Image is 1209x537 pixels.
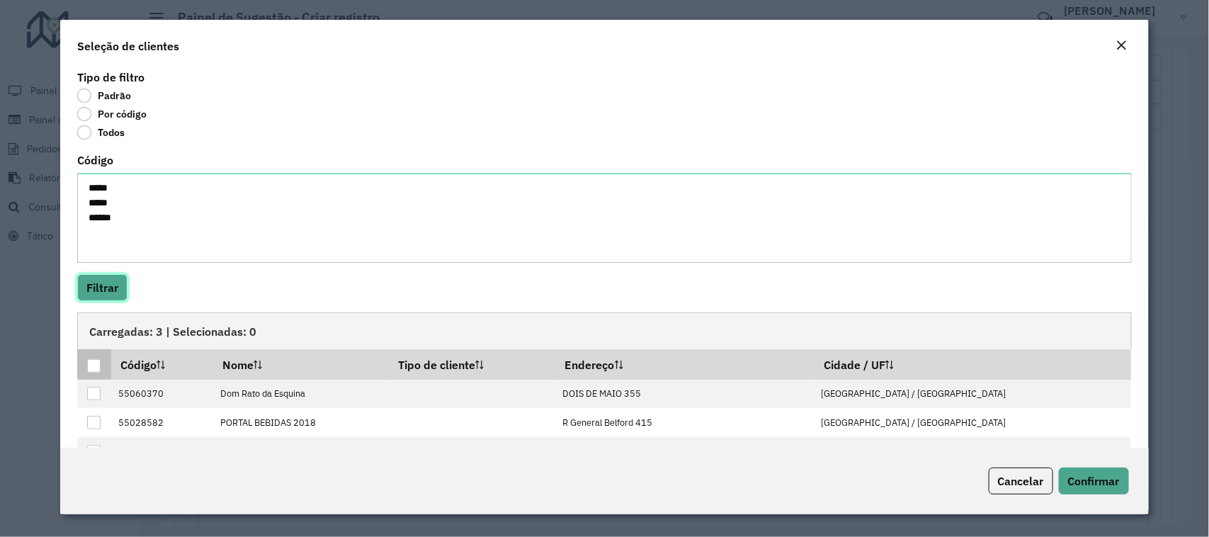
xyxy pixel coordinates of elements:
td: [PERSON_NAME] FE [212,437,388,466]
td: [GEOGRAPHIC_DATA] / [GEOGRAPHIC_DATA] [814,380,1131,409]
td: Dom Rato da Esquina [212,380,388,409]
label: Código [77,152,113,169]
label: Padrão [77,89,131,103]
td: R General Belford 415 [555,408,814,437]
th: Endereço [555,349,814,379]
th: Cidade / UF [814,349,1131,379]
td: PORTAL BEBIDAS 2018 [212,408,388,437]
button: Close [1112,37,1132,55]
td: [GEOGRAPHIC_DATA] / [GEOGRAPHIC_DATA] [814,437,1131,466]
span: Confirmar [1068,474,1120,488]
h4: Seleção de clientes [77,38,179,55]
span: Cancelar [998,474,1044,488]
th: Tipo de cliente [388,349,555,379]
th: Nome [212,349,388,379]
div: Carregadas: 3 | Selecionadas: 0 [77,312,1131,349]
th: Código [111,349,213,379]
label: Tipo de filtro [77,69,144,86]
td: [GEOGRAPHIC_DATA] / [GEOGRAPHIC_DATA] [814,408,1131,437]
td: DOIS DE MAIO 355 [555,380,814,409]
button: Filtrar [77,274,127,301]
label: Todos [77,125,125,140]
button: Confirmar [1059,468,1129,494]
label: Por código [77,107,147,121]
td: 55049503 [111,437,213,466]
td: 55028582 [111,408,213,437]
em: Fechar [1116,40,1128,51]
td: [STREET_ADDRESS][PERSON_NAME] [555,437,814,466]
td: 55060370 [111,380,213,409]
button: Cancelar [989,468,1053,494]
